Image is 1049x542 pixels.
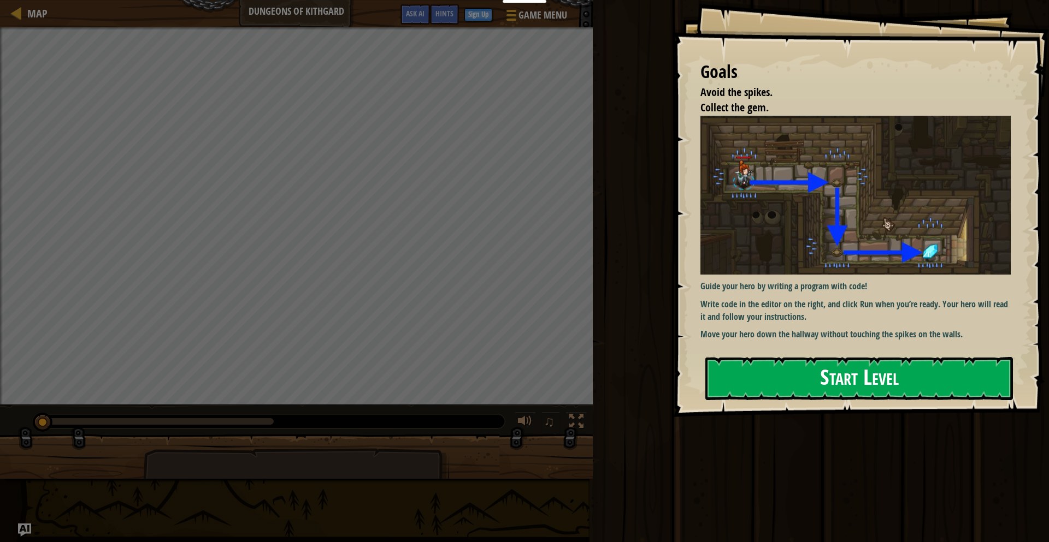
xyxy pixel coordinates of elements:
[464,8,492,21] button: Sign Up
[705,357,1013,400] button: Start Level
[700,116,1011,275] img: Dungeons of kithgard
[400,4,430,25] button: Ask AI
[514,412,536,434] button: Adjust volume
[22,6,48,21] a: Map
[518,8,567,22] span: Game Menu
[18,523,31,537] button: Ask AI
[27,6,48,21] span: Map
[498,4,574,30] button: Game Menu
[700,85,773,99] span: Avoid the spikes.
[700,328,1011,341] p: Move your hero down the hallway without touching the spikes on the walls.
[700,100,769,115] span: Collect the gem.
[544,413,555,430] span: ♫
[565,412,587,434] button: Toggle fullscreen
[700,298,1011,323] p: Write code in the editor on the right, and click Run when you’re ready. Your hero will read it an...
[700,59,1011,85] div: Goals
[541,412,560,434] button: ♫
[687,100,1008,116] li: Collect the gem.
[406,8,425,19] span: Ask AI
[700,280,1011,293] p: Guide your hero by writing a program with code!
[687,85,1008,100] li: Avoid the spikes.
[435,8,453,19] span: Hints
